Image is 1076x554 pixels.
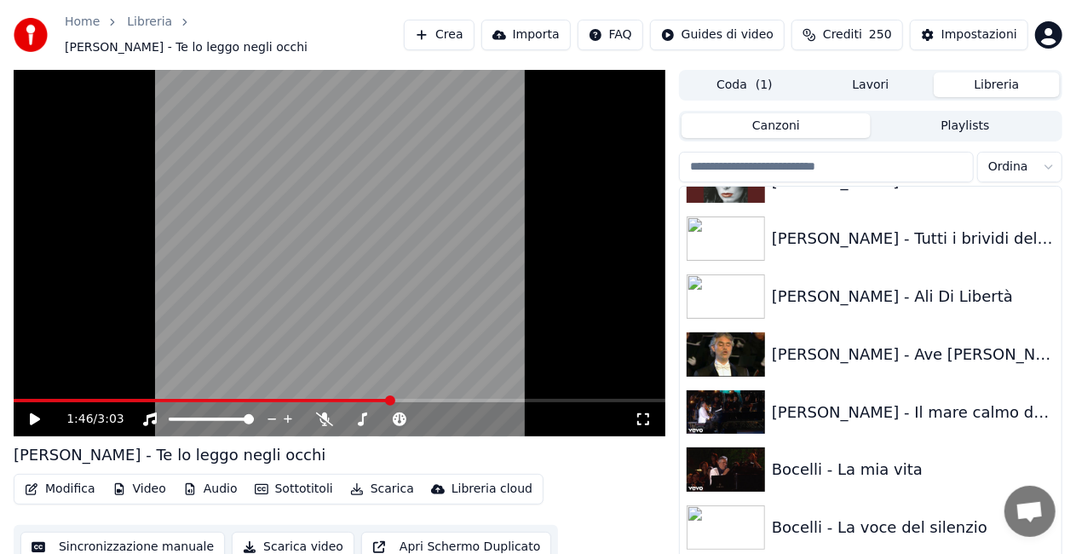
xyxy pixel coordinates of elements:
button: Guides di video [650,20,785,50]
div: [PERSON_NAME] - Ave [PERSON_NAME] [772,343,1055,366]
div: Libreria cloud [452,481,532,498]
a: Home [65,14,100,31]
div: Aprire la chat [1004,486,1056,537]
nav: breadcrumb [65,14,404,56]
div: Bocelli - La mia vita [772,458,1055,482]
span: Crediti [823,26,862,43]
button: Audio [176,477,245,501]
button: Coda [682,72,808,97]
button: Video [106,477,173,501]
span: [PERSON_NAME] - Te lo leggo negli occhi [65,39,308,56]
div: [PERSON_NAME] - Ali Di Libertà [772,285,1055,309]
div: Impostazioni [941,26,1017,43]
div: [PERSON_NAME] - Te lo leggo negli occhi [14,443,325,467]
button: Lavori [808,72,934,97]
button: Canzoni [682,113,871,138]
span: 1:46 [66,411,93,428]
img: youka [14,18,48,52]
button: Sottotitoli [248,477,340,501]
button: Libreria [934,72,1060,97]
span: Ordina [988,159,1028,176]
div: / [66,411,107,428]
button: Crediti250 [791,20,903,50]
div: [PERSON_NAME] - Il mare calmo della sera [772,401,1055,424]
span: ( 1 ) [756,77,773,94]
div: Bocelli - La voce del silenzio [772,516,1055,540]
a: Libreria [127,14,172,31]
button: Crea [404,20,474,50]
div: [PERSON_NAME] - Tutti i brividi del mondo [772,227,1055,251]
button: Scarica [343,477,421,501]
button: Modifica [18,477,102,501]
button: Playlists [871,113,1060,138]
button: Importa [481,20,571,50]
button: Impostazioni [910,20,1028,50]
span: 250 [869,26,892,43]
button: FAQ [578,20,643,50]
span: 3:03 [97,411,124,428]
